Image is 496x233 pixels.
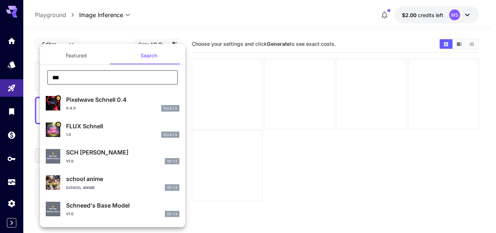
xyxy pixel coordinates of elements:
span: NSFW Content [46,157,60,160]
span: ⚠️ [52,152,54,155]
p: FLUX Schnell [66,122,179,130]
span: Warning: [49,155,57,158]
p: SD 1.5 [167,212,177,217]
button: Certified Model – Vetted for best performance and includes a commercial license. [55,95,61,101]
div: Certified Model – Vetted for best performance and includes a commercial license.FLUX Schnell1.0FL... [46,119,179,141]
p: SCH [PERSON_NAME] [66,148,179,157]
p: FLUX.1 S [163,106,177,111]
button: Certified Model – Vetted for best performance and includes a commercial license. [55,121,61,127]
p: 1.0 [66,132,71,137]
div: ⚠️Warning:NSFW ContentSCH [PERSON_NAME]v1.0SD 1.5 [46,145,179,167]
p: SD 1.5 [167,159,177,164]
div: school animeschool animeSD 1.5 [46,172,179,194]
p: Pixelwave Schnell 0.4 [66,95,179,104]
p: v1.0 [66,158,74,164]
p: SD 1.5 [167,185,177,190]
div: Certified Model – Vetted for best performance and includes a commercial license.Pixelwave Schnell... [46,92,179,115]
p: Schneed's Base Model [66,201,179,210]
div: ⚠️Warning:NSFW ContentSchneed's Base Modelv1.0SD 1.5 [46,198,179,220]
p: v1.0 [66,211,74,217]
p: 0.4.0 [66,105,76,111]
span: Warning: [49,208,57,210]
p: school anime [66,185,95,190]
span: NSFW Content [46,210,60,213]
p: FLUX.1 S [163,132,177,137]
button: Search [113,47,185,64]
button: Featured [40,47,113,64]
p: school anime [66,174,179,183]
span: ⚠️ [52,205,54,208]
